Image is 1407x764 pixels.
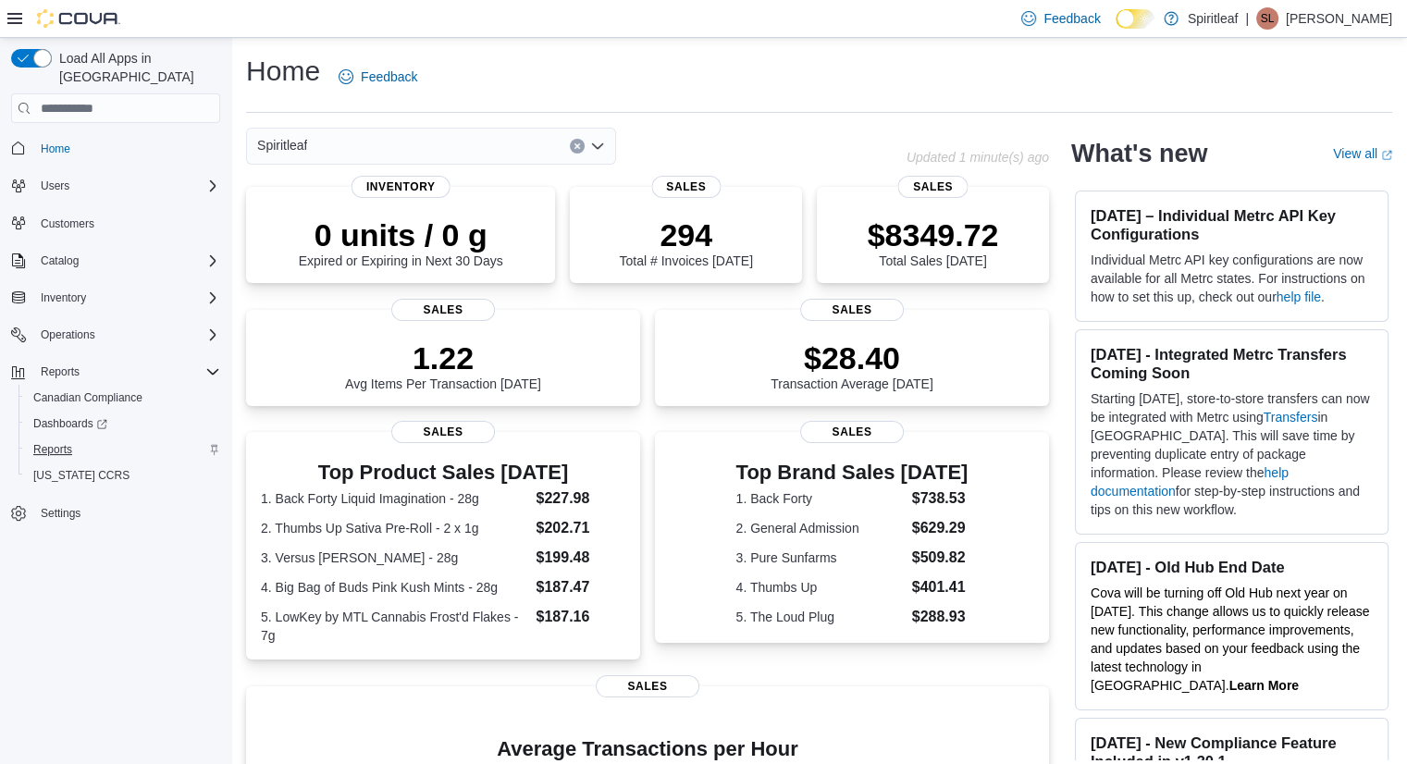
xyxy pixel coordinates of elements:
[33,138,78,160] a: Home
[261,489,528,508] dt: 1. Back Forty Liquid Imagination - 28g
[1228,678,1298,693] a: Learn More
[41,506,80,521] span: Settings
[33,212,220,235] span: Customers
[1116,29,1117,30] span: Dark Mode
[33,287,220,309] span: Inventory
[1091,389,1373,519] p: Starting [DATE], store-to-store transfers can now be integrated with Metrc using in [GEOGRAPHIC_D...
[4,285,228,311] button: Inventory
[26,387,150,409] a: Canadian Compliance
[536,487,624,510] dd: $227.98
[33,250,86,272] button: Catalog
[1091,206,1373,243] h3: [DATE] – Individual Metrc API Key Configurations
[912,576,969,598] dd: $401.41
[736,608,905,626] dt: 5. The Loud Plug
[596,675,699,697] span: Sales
[299,216,503,253] p: 0 units / 0 g
[33,501,220,524] span: Settings
[246,53,320,90] h1: Home
[41,142,70,156] span: Home
[33,324,220,346] span: Operations
[1091,465,1289,499] a: help documentation
[361,68,417,86] span: Feedback
[4,499,228,526] button: Settings
[33,442,72,457] span: Reports
[800,421,904,443] span: Sales
[41,216,94,231] span: Customers
[33,136,220,159] span: Home
[37,9,120,28] img: Cova
[41,364,80,379] span: Reports
[1091,251,1373,306] p: Individual Metrc API key configurations are now available for all Metrc states. For instructions ...
[1188,7,1238,30] p: Spiritleaf
[1333,146,1392,161] a: View allExternal link
[1091,585,1369,693] span: Cova will be turning off Old Hub next year on [DATE]. This change allows us to quickly release ne...
[771,339,933,376] p: $28.40
[536,517,624,539] dd: $202.71
[33,361,220,383] span: Reports
[33,390,142,405] span: Canadian Compliance
[261,608,528,645] dt: 5. LowKey by MTL Cannabis Frost'd Flakes - 7g
[736,489,905,508] dt: 1. Back Forty
[33,175,220,197] span: Users
[345,339,541,391] div: Avg Items Per Transaction [DATE]
[912,606,969,628] dd: $288.93
[352,176,450,198] span: Inventory
[1286,7,1392,30] p: [PERSON_NAME]
[33,175,77,197] button: Users
[4,173,228,199] button: Users
[26,438,80,461] a: Reports
[1261,7,1275,30] span: SL
[33,213,102,235] a: Customers
[4,359,228,385] button: Reports
[570,139,585,154] button: Clear input
[1116,9,1154,29] input: Dark Mode
[41,327,95,342] span: Operations
[26,387,220,409] span: Canadian Compliance
[33,502,88,524] a: Settings
[26,438,220,461] span: Reports
[800,299,904,321] span: Sales
[261,738,1034,760] h4: Average Transactions per Hour
[736,462,969,484] h3: Top Brand Sales [DATE]
[41,290,86,305] span: Inventory
[26,464,220,487] span: Washington CCRS
[11,127,220,574] nav: Complex example
[26,413,220,435] span: Dashboards
[33,468,130,483] span: [US_STATE] CCRS
[26,464,137,487] a: [US_STATE] CCRS
[26,413,115,435] a: Dashboards
[1091,558,1373,576] h3: [DATE] - Old Hub End Date
[898,176,968,198] span: Sales
[261,578,528,597] dt: 4. Big Bag of Buds Pink Kush Mints - 28g
[1091,345,1373,382] h3: [DATE] - Integrated Metrc Transfers Coming Soon
[41,179,69,193] span: Users
[868,216,999,253] p: $8349.72
[4,134,228,161] button: Home
[590,139,605,154] button: Open list of options
[1264,410,1318,425] a: Transfers
[736,578,905,597] dt: 4. Thumbs Up
[1256,7,1278,30] div: Steven L
[907,150,1049,165] p: Updated 1 minute(s) ago
[391,299,495,321] span: Sales
[619,216,752,253] p: 294
[1043,9,1100,28] span: Feedback
[536,606,624,628] dd: $187.16
[4,210,228,237] button: Customers
[19,411,228,437] a: Dashboards
[1381,150,1392,161] svg: External link
[261,462,625,484] h3: Top Product Sales [DATE]
[33,416,107,431] span: Dashboards
[1277,290,1321,304] a: help file
[912,517,969,539] dd: $629.29
[19,385,228,411] button: Canadian Compliance
[257,134,307,156] span: Spiritleaf
[4,248,228,274] button: Catalog
[1245,7,1249,30] p: |
[52,49,220,86] span: Load All Apps in [GEOGRAPHIC_DATA]
[619,216,752,268] div: Total # Invoices [DATE]
[912,487,969,510] dd: $738.53
[33,361,87,383] button: Reports
[19,437,228,462] button: Reports
[868,216,999,268] div: Total Sales [DATE]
